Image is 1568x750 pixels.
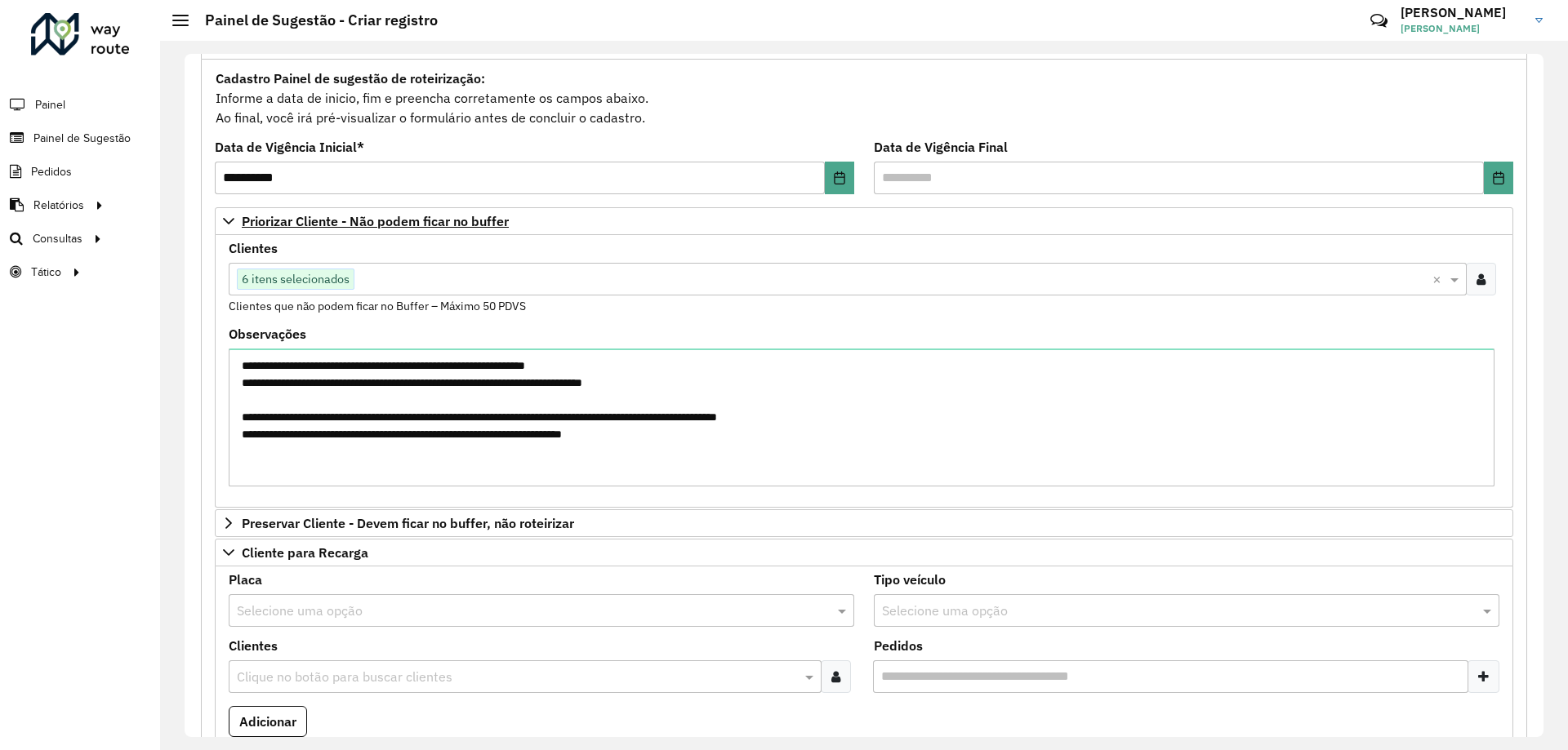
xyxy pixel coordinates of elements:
span: Painel [35,96,65,113]
span: Relatórios [33,197,84,214]
span: Painel de Sugestão [33,130,131,147]
span: Consultas [33,230,82,247]
span: Pedidos [31,163,72,180]
h3: [PERSON_NAME] [1401,5,1523,20]
span: [PERSON_NAME] [1401,21,1523,36]
span: Clear all [1432,269,1446,289]
label: Clientes [229,636,278,655]
label: Observações [229,324,306,344]
a: Cliente para Recarga [215,539,1513,566]
span: 6 itens selecionados [238,269,354,289]
h2: Painel de Sugestão - Criar registro [189,11,438,29]
label: Pedidos [874,636,923,655]
button: Adicionar [229,706,307,737]
a: Contato Rápido [1361,3,1396,38]
span: Cliente para Recarga [242,546,368,559]
label: Tipo veículo [874,570,946,589]
div: Informe a data de inicio, fim e preencha corretamente os campos abaixo. Ao final, você irá pré-vi... [215,68,1513,128]
small: Clientes que não podem ficar no Buffer – Máximo 50 PDVS [229,299,526,313]
button: Choose Date [825,162,854,194]
a: Preservar Cliente - Devem ficar no buffer, não roteirizar [215,509,1513,537]
div: Priorizar Cliente - Não podem ficar no buffer [215,235,1513,508]
span: Tático [31,264,61,281]
label: Clientes [229,238,278,258]
span: Preservar Cliente - Devem ficar no buffer, não roteirizar [242,517,574,530]
strong: Cadastro Painel de sugestão de roteirização: [216,70,485,87]
button: Choose Date [1484,162,1513,194]
label: Placa [229,570,262,589]
a: Priorizar Cliente - Não podem ficar no buffer [215,207,1513,235]
label: Data de Vigência Final [874,137,1008,157]
span: Priorizar Cliente - Não podem ficar no buffer [242,215,509,228]
label: Data de Vigência Inicial [215,137,364,157]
